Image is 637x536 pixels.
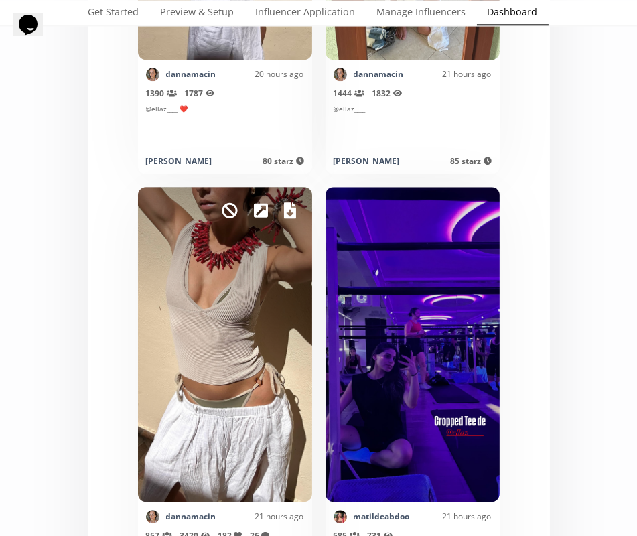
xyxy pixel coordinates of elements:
div: @ellaz____ ❤️ [146,104,304,147]
div: [PERSON_NAME] [146,155,212,167]
div: 20 hours ago [216,68,304,80]
span: 1390 [146,88,177,99]
a: dannamacin [166,68,216,80]
img: 379563643_3495885807330460_8076571583197745595_n.jpg [334,510,347,523]
span: 1787 [185,88,215,99]
img: 530248158_18515432638009790_962474005713539047_n.jpg [146,68,159,81]
a: dannamacin [354,68,404,80]
span: 1832 [372,88,403,99]
div: [PERSON_NAME] [334,155,400,167]
a: matildeabdoo [354,511,410,522]
span: 1444 [334,88,364,99]
div: @ellaz____ [334,104,492,147]
span: 80 starz [263,155,304,167]
div: 21 hours ago [410,511,492,522]
img: 530248158_18515432638009790_962474005713539047_n.jpg [334,68,347,81]
a: dannamacin [166,511,216,522]
img: 530248158_18515432638009790_962474005713539047_n.jpg [146,510,159,523]
iframe: chat widget [13,13,56,54]
div: 21 hours ago [404,68,492,80]
span: 85 starz [451,155,492,167]
div: 21 hours ago [216,511,304,522]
